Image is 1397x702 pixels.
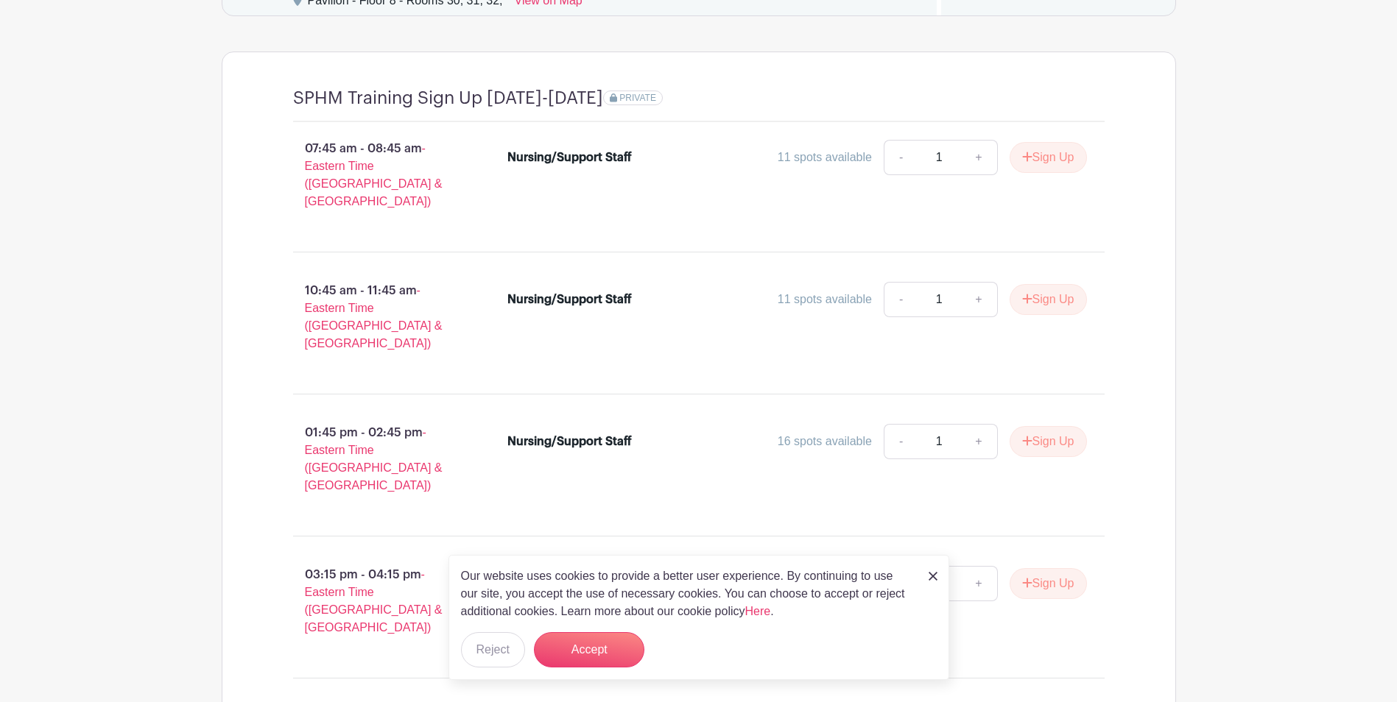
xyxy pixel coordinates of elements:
a: + [960,566,997,601]
button: Reject [461,632,525,667]
p: 01:45 pm - 02:45 pm [270,418,485,500]
div: 11 spots available [778,149,872,166]
a: + [960,424,997,459]
span: PRIVATE [619,93,656,103]
a: - [884,424,918,459]
span: - Eastern Time ([GEOGRAPHIC_DATA] & [GEOGRAPHIC_DATA]) [305,568,443,634]
span: - Eastern Time ([GEOGRAPHIC_DATA] & [GEOGRAPHIC_DATA]) [305,142,443,208]
button: Sign Up [1010,568,1087,599]
div: Nursing/Support Staff [507,291,632,308]
a: + [960,282,997,317]
button: Sign Up [1010,142,1087,173]
button: Sign Up [1010,284,1087,315]
div: Nursing/Support Staff [507,433,632,450]
p: 10:45 am - 11:45 am [270,276,485,358]
a: - [884,140,918,175]
a: Here [745,605,771,617]
button: Accept [534,632,644,667]
img: close_button-5f87c8562297e5c2d7936805f587ecaba9071eb48480494691a3f1689db116b3.svg [929,572,937,581]
div: 11 spots available [778,291,872,308]
h4: SPHM Training Sign Up [DATE]-[DATE] [293,88,603,109]
div: Nursing/Support Staff [507,149,632,166]
p: Our website uses cookies to provide a better user experience. By continuing to use our site, you ... [461,567,913,620]
div: 16 spots available [778,433,872,450]
span: - Eastern Time ([GEOGRAPHIC_DATA] & [GEOGRAPHIC_DATA]) [305,284,443,350]
p: 07:45 am - 08:45 am [270,134,485,216]
button: Sign Up [1010,426,1087,457]
a: + [960,140,997,175]
p: 03:15 pm - 04:15 pm [270,560,485,642]
span: - Eastern Time ([GEOGRAPHIC_DATA] & [GEOGRAPHIC_DATA]) [305,426,443,492]
a: - [884,282,918,317]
